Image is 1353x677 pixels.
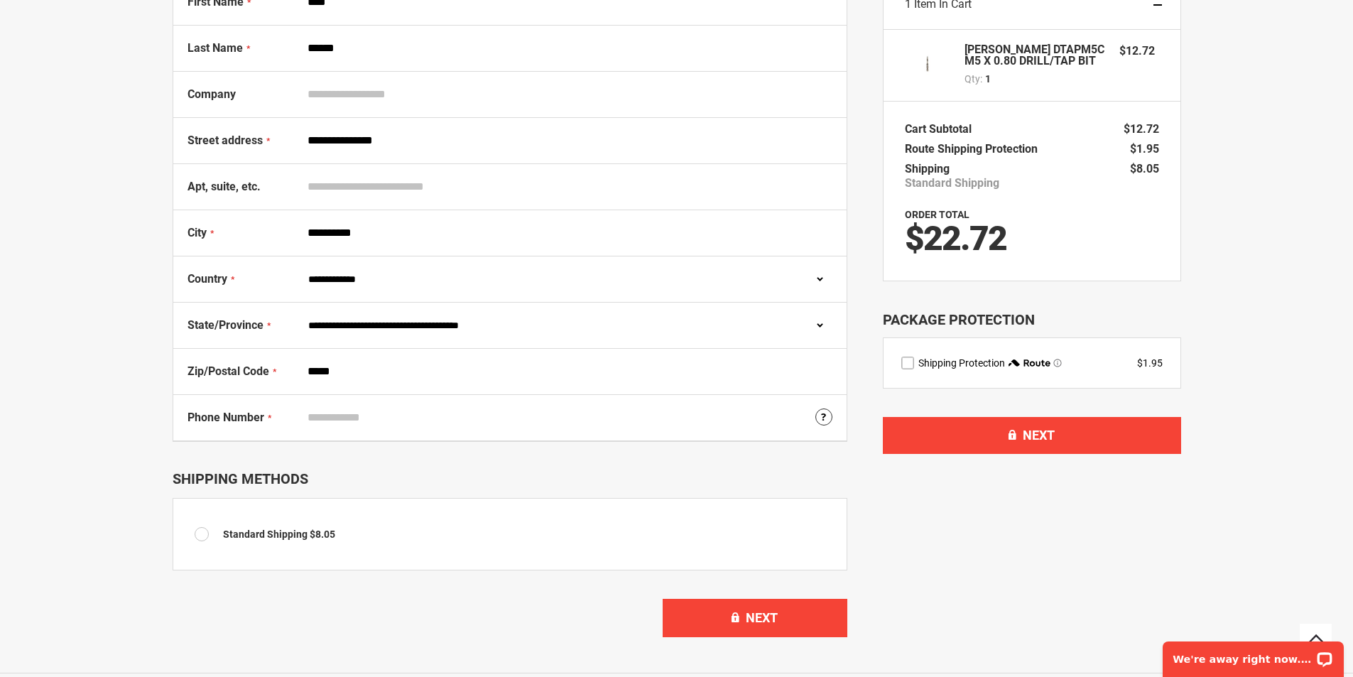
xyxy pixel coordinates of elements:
span: Shipping Protection [918,357,1005,369]
iframe: LiveChat chat widget [1153,632,1353,677]
div: Shipping Methods [173,470,847,487]
span: Last Name [188,41,243,55]
div: $1.95 [1137,356,1163,370]
div: Package Protection [883,310,1181,330]
span: $22.72 [905,218,1006,259]
strong: [PERSON_NAME] DTAPM5C M5 X 0.80 DRILL/TAP BIT [965,44,1106,67]
span: Street address [188,134,263,147]
button: Next [663,599,847,637]
span: $1.95 [1130,142,1159,156]
span: Learn more [1053,359,1062,367]
span: $12.72 [1124,122,1159,136]
th: Route Shipping Protection [905,139,1045,159]
span: $8.05 [1130,162,1159,175]
span: Qty [965,73,980,85]
img: GREENLEE DTAPM5C M5 X 0.80 DRILL/TAP BIT [905,44,947,87]
span: Country [188,272,227,286]
span: 1 [985,72,991,86]
span: State/Province [188,318,263,332]
span: Standard Shipping [905,176,999,190]
span: Zip/Postal Code [188,364,269,378]
span: Company [188,87,236,101]
span: Next [746,610,778,625]
span: $12.72 [1119,44,1155,58]
span: City [188,226,207,239]
strong: Order Total [905,209,969,220]
span: Standard Shipping [223,529,308,540]
span: Apt, suite, etc. [188,180,261,193]
span: Shipping [905,162,950,175]
span: Next [1023,428,1055,443]
span: $8.05 [310,529,335,540]
th: Cart Subtotal [905,119,979,139]
button: Next [883,417,1181,454]
span: Phone Number [188,411,264,424]
div: route shipping protection selector element [901,356,1163,370]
